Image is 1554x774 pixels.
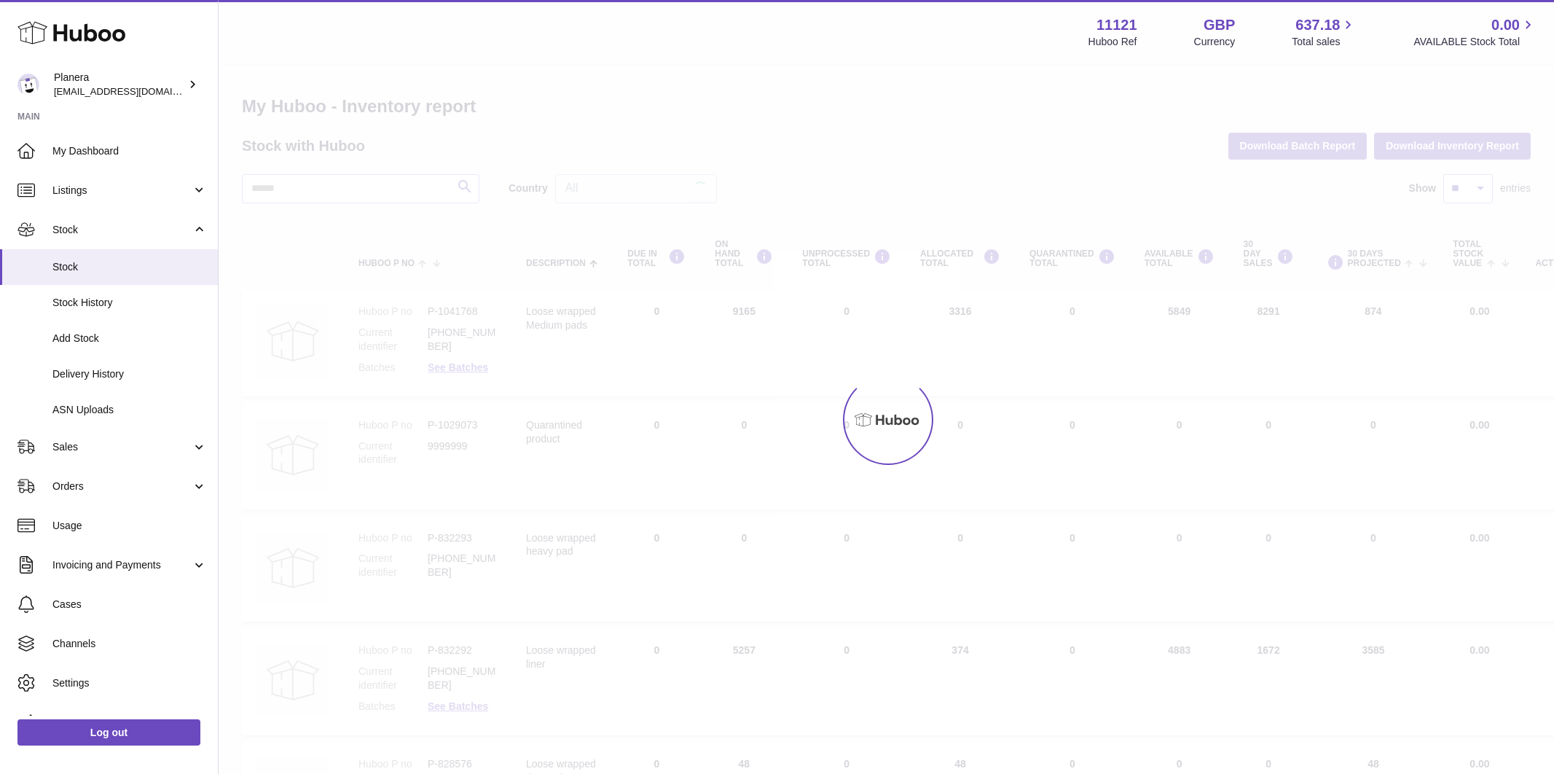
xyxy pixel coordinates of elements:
span: Cases [52,598,207,611]
a: 637.18 Total sales [1292,15,1357,49]
span: My Dashboard [52,144,207,158]
span: 637.18 [1295,15,1340,35]
span: Usage [52,519,207,533]
a: Log out [17,719,200,746]
div: Huboo Ref [1088,35,1137,49]
span: Stock [52,260,207,274]
span: Invoicing and Payments [52,558,192,572]
div: Planera [54,71,185,98]
strong: 11121 [1096,15,1137,35]
span: Settings [52,676,207,690]
span: Stock [52,223,192,237]
span: Listings [52,184,192,198]
img: saiyani@planera.care [17,74,39,95]
div: Currency [1194,35,1236,49]
span: AVAILABLE Stock Total [1413,35,1537,49]
span: Add Stock [52,332,207,345]
span: ASN Uploads [52,403,207,417]
span: Sales [52,440,192,454]
span: [EMAIL_ADDRESS][DOMAIN_NAME] [54,85,214,97]
a: 0.00 AVAILABLE Stock Total [1413,15,1537,49]
span: Stock History [52,296,207,310]
span: Channels [52,637,207,651]
strong: GBP [1204,15,1235,35]
span: Total sales [1292,35,1357,49]
span: 0.00 [1491,15,1520,35]
span: Orders [52,480,192,493]
span: Delivery History [52,367,207,381]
